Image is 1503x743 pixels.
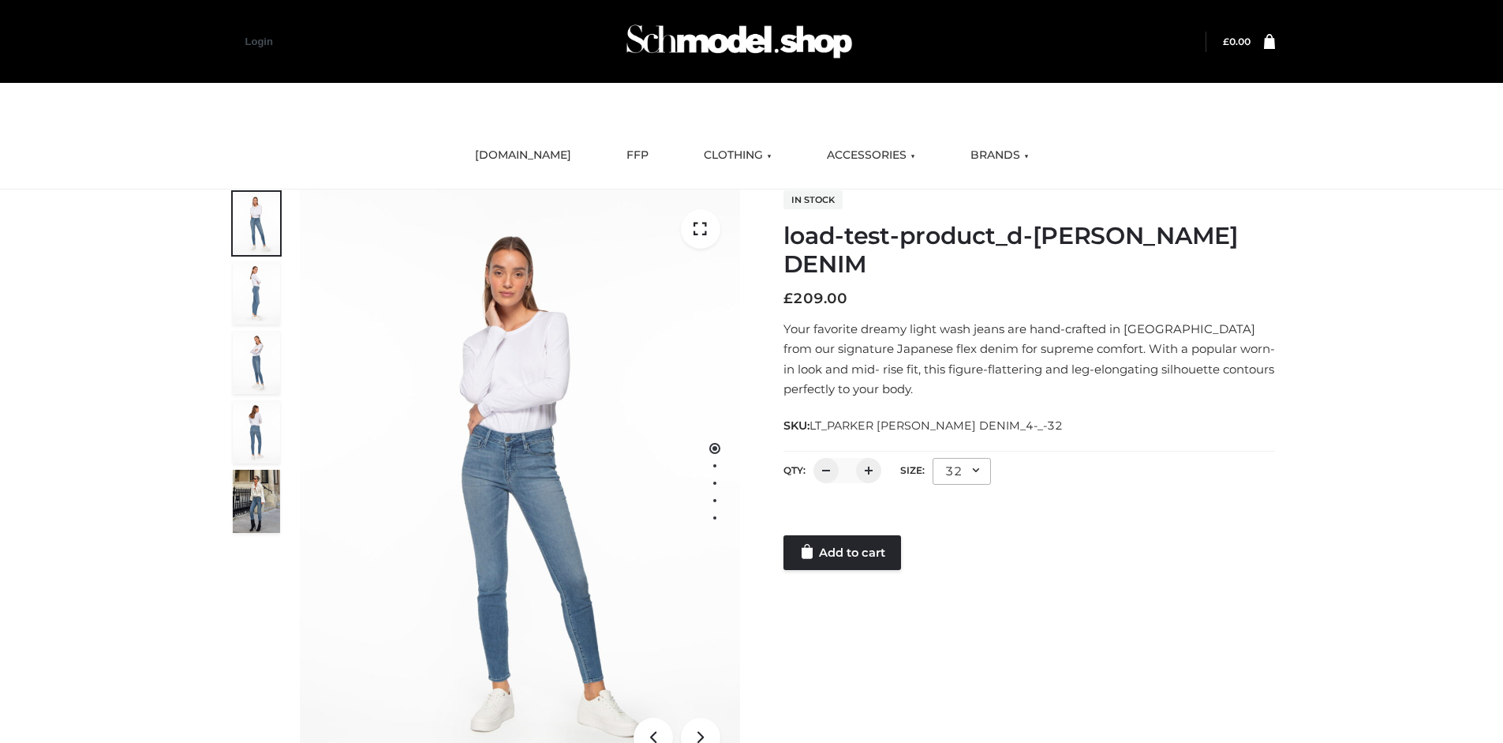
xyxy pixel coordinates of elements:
span: In stock [783,190,843,209]
img: Schmodel Admin 964 [621,10,858,73]
label: Size: [900,464,925,476]
a: BRANDS [959,138,1041,173]
a: FFP [615,138,660,173]
img: 2001KLX-Ava-skinny-cove-4-scaled_4636a833-082b-4702-abec-fd5bf279c4fc.jpg [233,261,280,325]
a: CLOTHING [692,138,783,173]
img: 2001KLX-Ava-skinny-cove-3-scaled_eb6bf915-b6b9-448f-8c6c-8cabb27fd4b2.jpg [233,331,280,394]
img: 2001KLX-Ava-skinny-cove-1-scaled_9b141654-9513-48e5-b76c-3dc7db129200.jpg [233,192,280,255]
a: Add to cart [783,535,901,570]
h1: load-test-product_d-[PERSON_NAME] DENIM [783,222,1275,279]
a: Login [245,36,273,47]
bdi: 209.00 [783,290,847,307]
img: Bowery-Skinny_Cove-1.jpg [233,470,280,533]
span: £ [1223,36,1229,47]
span: £ [783,290,793,307]
p: Your favorite dreamy light wash jeans are hand-crafted in [GEOGRAPHIC_DATA] from our signature Ja... [783,319,1275,400]
label: QTY: [783,464,806,476]
a: £0.00 [1223,36,1251,47]
img: 2001KLX-Ava-skinny-cove-2-scaled_32c0e67e-5e94-449c-a916-4c02a8c03427.jpg [233,400,280,463]
a: ACCESSORIES [815,138,927,173]
a: [DOMAIN_NAME] [463,138,583,173]
div: 32 [933,458,991,485]
span: SKU: [783,416,1064,435]
bdi: 0.00 [1223,36,1251,47]
span: LT_PARKER [PERSON_NAME] DENIM_4-_-32 [809,418,1063,433]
